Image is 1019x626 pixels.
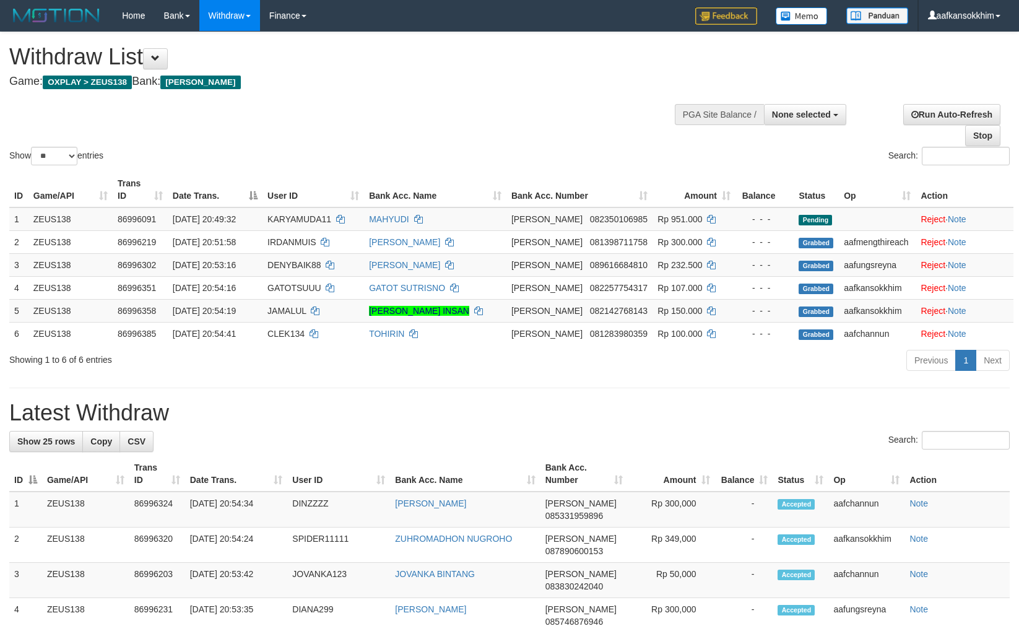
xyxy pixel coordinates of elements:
[916,322,1013,345] td: ·
[628,528,715,563] td: Rp 349,000
[287,456,390,492] th: User ID: activate to sort column ascending
[118,283,156,293] span: 86996351
[839,230,916,253] td: aafmengthireach
[916,172,1013,207] th: Action
[511,283,583,293] span: [PERSON_NAME]
[921,329,945,339] a: Reject
[42,563,129,598] td: ZEUS138
[921,260,945,270] a: Reject
[922,431,1010,450] input: Search:
[511,306,583,316] span: [PERSON_NAME]
[17,437,75,446] span: Show 25 rows
[9,456,42,492] th: ID: activate to sort column descending
[511,237,583,247] span: [PERSON_NAME]
[43,76,132,89] span: OXPLAY > ZEUS138
[916,253,1013,276] td: ·
[129,528,185,563] td: 86996320
[28,322,113,345] td: ZEUS138
[772,110,831,120] span: None selected
[916,230,1013,253] td: ·
[267,306,306,316] span: JAMALUL
[173,237,236,247] span: [DATE] 20:51:58
[590,283,648,293] span: Copy 082257754317 to clipboard
[628,563,715,598] td: Rp 50,000
[921,306,945,316] a: Reject
[839,172,916,207] th: Op: activate to sort column ascending
[390,456,540,492] th: Bank Acc. Name: activate to sort column ascending
[28,299,113,322] td: ZEUS138
[267,329,305,339] span: CLEK134
[799,329,833,340] span: Grabbed
[129,492,185,528] td: 86996324
[28,276,113,299] td: ZEUS138
[545,569,617,579] span: [PERSON_NAME]
[776,7,828,25] img: Button%20Memo.svg
[657,283,702,293] span: Rp 107.000
[267,237,316,247] span: IRDANMUIS
[173,260,236,270] span: [DATE] 20:53:16
[118,214,156,224] span: 86996091
[657,260,702,270] span: Rp 232.500
[129,456,185,492] th: Trans ID: activate to sort column ascending
[675,104,764,125] div: PGA Site Balance /
[369,214,409,224] a: MAHYUDI
[735,172,794,207] th: Balance
[9,45,667,69] h1: Withdraw List
[9,147,103,165] label: Show entries
[9,492,42,528] td: 1
[657,237,702,247] span: Rp 300.000
[545,581,603,591] span: Copy 083830242040 to clipboard
[185,563,288,598] td: [DATE] 20:53:42
[545,511,603,521] span: Copy 085331959896 to clipboard
[828,563,904,598] td: aafchannun
[799,284,833,294] span: Grabbed
[948,283,966,293] a: Note
[28,207,113,231] td: ZEUS138
[369,329,404,339] a: TOHIRIN
[955,350,976,371] a: 1
[965,125,1000,146] a: Stop
[909,498,928,508] a: Note
[904,456,1010,492] th: Action
[545,498,617,508] span: [PERSON_NAME]
[185,528,288,563] td: [DATE] 20:54:24
[173,214,236,224] span: [DATE] 20:49:32
[922,147,1010,165] input: Search:
[715,456,773,492] th: Balance: activate to sort column ascending
[590,260,648,270] span: Copy 089616684810 to clipboard
[511,260,583,270] span: [PERSON_NAME]
[9,431,83,452] a: Show 25 rows
[828,456,904,492] th: Op: activate to sort column ascending
[395,534,512,544] a: ZUHROMADHON NUGROHO
[948,329,966,339] a: Note
[28,253,113,276] td: ZEUS138
[9,528,42,563] td: 2
[42,456,129,492] th: Game/API: activate to sort column ascending
[653,172,735,207] th: Amount: activate to sort column ascending
[118,260,156,270] span: 86996302
[9,349,415,366] div: Showing 1 to 6 of 6 entries
[287,563,390,598] td: JOVANKA123
[740,282,789,294] div: - - -
[395,569,475,579] a: JOVANKA BINTANG
[9,563,42,598] td: 3
[9,322,28,345] td: 6
[799,238,833,248] span: Grabbed
[119,431,154,452] a: CSV
[9,276,28,299] td: 4
[262,172,364,207] th: User ID: activate to sort column ascending
[903,104,1000,125] a: Run Auto-Refresh
[799,261,833,271] span: Grabbed
[267,214,331,224] span: KARYAMUDA11
[369,283,445,293] a: GATOT SUTRISNO
[628,492,715,528] td: Rp 300,000
[948,237,966,247] a: Note
[9,230,28,253] td: 2
[287,528,390,563] td: SPIDER11111
[740,328,789,340] div: - - -
[909,569,928,579] a: Note
[9,207,28,231] td: 1
[364,172,506,207] th: Bank Acc. Name: activate to sort column ascending
[173,329,236,339] span: [DATE] 20:54:41
[173,306,236,316] span: [DATE] 20:54:19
